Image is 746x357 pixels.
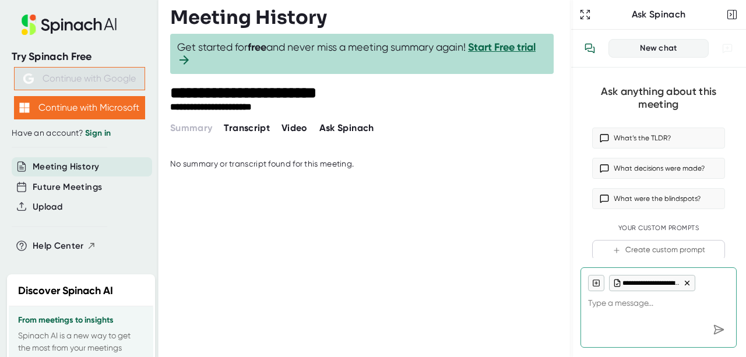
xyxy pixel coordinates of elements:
button: Future Meetings [33,181,102,194]
span: Help Center [33,239,84,253]
span: Video [281,122,308,133]
h2: Discover Spinach AI [18,283,113,299]
button: Video [281,121,308,135]
button: Expand to Ask Spinach page [577,6,593,23]
button: View conversation history [578,37,601,60]
b: free [248,41,266,54]
div: Ask Spinach [593,9,724,20]
a: Sign in [85,128,111,138]
button: Continue with Microsoft [14,96,145,119]
div: Your Custom Prompts [592,224,725,232]
button: What were the blindspots? [592,188,725,209]
button: What’s the TLDR? [592,128,725,149]
button: What decisions were made? [592,158,725,179]
button: Summary [170,121,212,135]
img: Aehbyd4JwY73AAAAAElFTkSuQmCC [23,73,34,84]
div: New chat [616,43,701,54]
div: Try Spinach Free [12,50,147,63]
button: Upload [33,200,62,214]
span: Ask Spinach [319,122,374,133]
p: Spinach AI is a new way to get the most from your meetings [18,330,144,354]
span: Summary [170,122,212,133]
div: Ask anything about this meeting [592,85,725,111]
button: Close conversation sidebar [724,6,740,23]
button: Continue with Google [14,67,145,90]
span: Transcript [224,122,270,133]
h3: From meetings to insights [18,316,144,325]
button: Ask Spinach [319,121,374,135]
button: Meeting History [33,160,99,174]
span: Get started for and never miss a meeting summary again! [177,41,547,67]
button: Help Center [33,239,96,253]
h3: Meeting History [170,6,327,29]
button: Transcript [224,121,270,135]
div: Send message [708,319,729,340]
div: Have an account? [12,128,147,139]
button: Create custom prompt [592,240,725,260]
a: Start Free trial [468,41,536,54]
div: No summary or transcript found for this meeting. [170,159,354,169]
